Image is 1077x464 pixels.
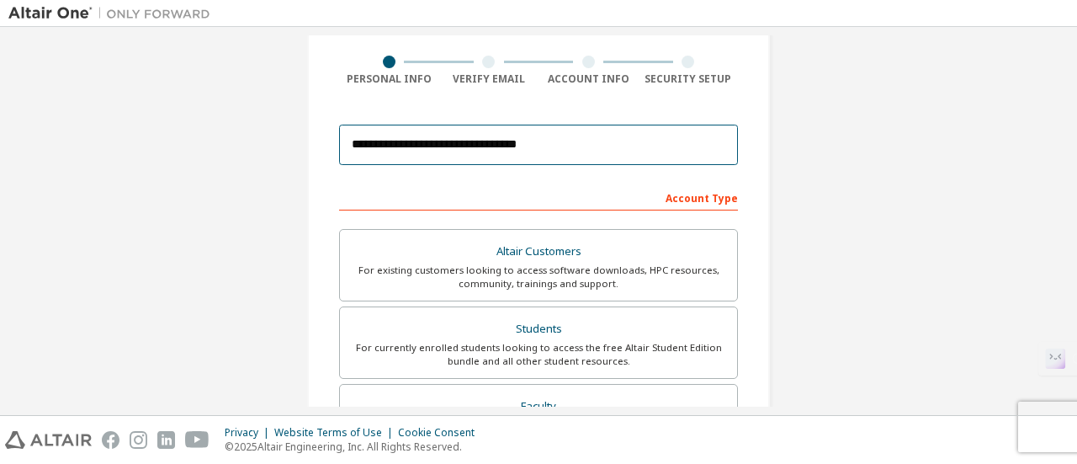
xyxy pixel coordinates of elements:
img: Altair One [8,5,219,22]
div: Students [350,317,727,341]
div: Faculty [350,395,727,419]
p: © 2025 Altair Engineering, Inc. All Rights Reserved. [225,440,485,454]
div: Website Terms of Use [274,426,398,440]
img: youtube.svg [185,431,210,449]
div: Privacy [225,426,274,440]
img: instagram.svg [130,431,147,449]
div: Cookie Consent [398,426,485,440]
img: facebook.svg [102,431,119,449]
div: Account Type [339,184,738,211]
div: Verify Email [439,72,539,86]
div: Security Setup [639,72,739,86]
img: altair_logo.svg [5,431,92,449]
div: For currently enrolled students looking to access the free Altair Student Edition bundle and all ... [350,341,727,368]
div: Personal Info [339,72,439,86]
div: For existing customers looking to access software downloads, HPC resources, community, trainings ... [350,264,727,291]
div: Account Info [538,72,639,86]
div: Altair Customers [350,240,727,264]
img: linkedin.svg [157,431,175,449]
